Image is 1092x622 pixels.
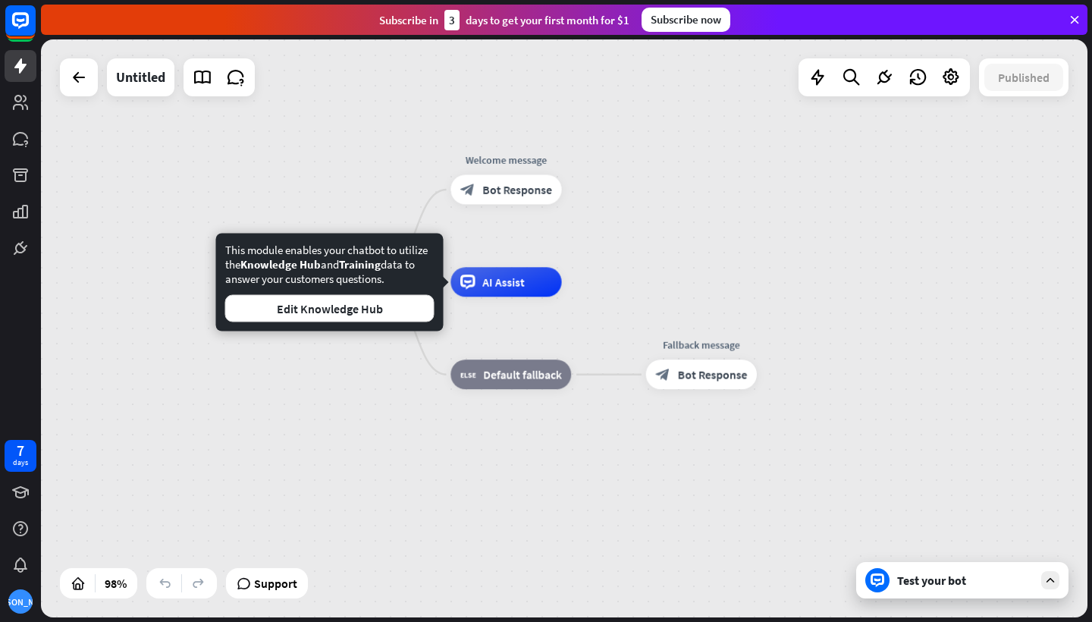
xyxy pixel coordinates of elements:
div: 98% [100,571,131,595]
i: block_fallback [460,367,475,382]
div: Test your bot [897,573,1034,588]
div: Fallback message [635,338,768,353]
div: This module enables your chatbot to utilize the and data to answer your customers questions. [225,243,435,322]
div: 3 [444,10,460,30]
span: Bot Response [482,182,552,197]
div: Untitled [116,58,165,96]
span: Training [339,257,381,272]
button: Published [984,64,1063,91]
span: Knowledge Hub [240,257,321,272]
div: 7 [17,444,24,457]
a: 7 days [5,440,36,472]
span: Bot Response [678,367,748,382]
span: Default fallback [483,367,561,382]
button: Open LiveChat chat widget [12,6,58,52]
div: Welcome message [440,152,573,168]
span: Support [254,571,297,595]
button: Edit Knowledge Hub [225,295,435,322]
div: Subscribe now [642,8,730,32]
div: days [13,457,28,468]
div: Subscribe in days to get your first month for $1 [379,10,629,30]
i: block_bot_response [655,367,670,382]
span: AI Assist [482,275,525,290]
i: block_bot_response [460,182,475,197]
div: [PERSON_NAME] [8,589,33,614]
